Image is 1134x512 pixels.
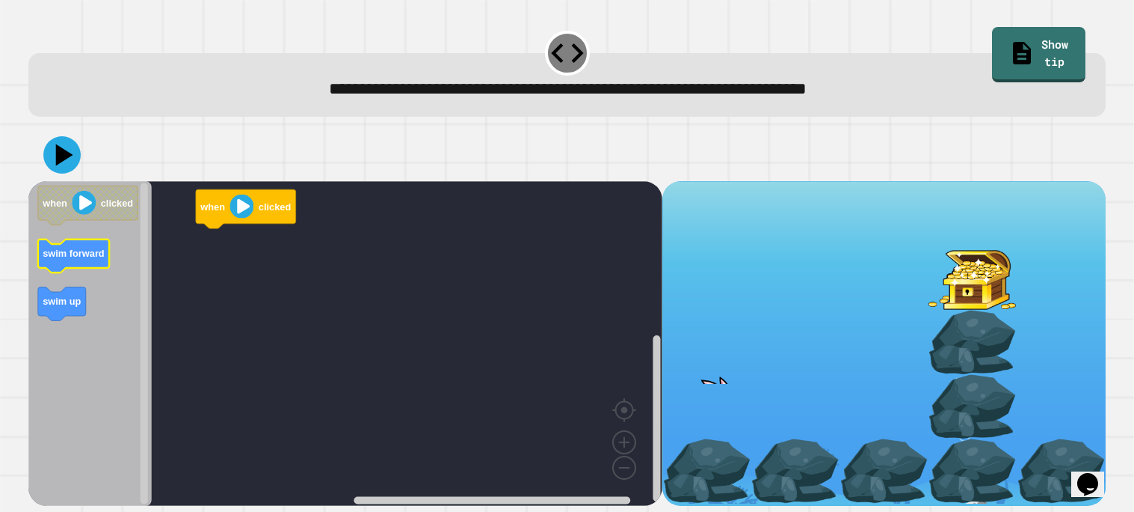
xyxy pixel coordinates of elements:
[43,248,105,259] text: swim forward
[42,197,67,208] text: when
[992,27,1085,82] a: Show tip
[200,201,225,212] text: when
[43,296,81,307] text: swim up
[1071,452,1119,497] iframe: chat widget
[101,197,133,208] text: clicked
[259,201,291,212] text: clicked
[28,181,662,507] div: Blockly Workspace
